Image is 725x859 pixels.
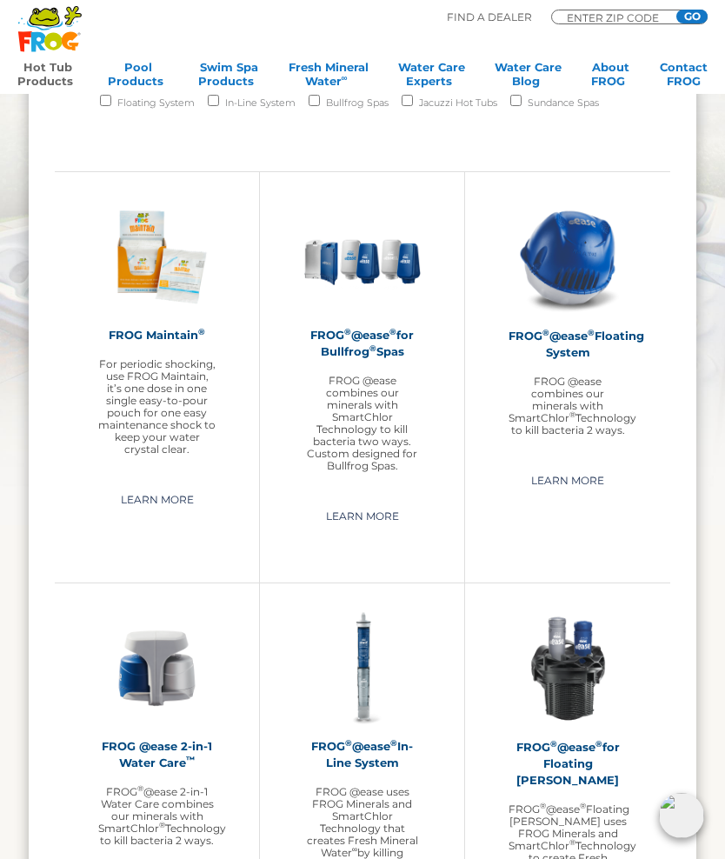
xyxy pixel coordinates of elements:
[419,90,497,115] label: Jacuzzi Hot Tubs
[352,844,357,854] sup: ∞
[98,198,216,316] img: Frog_Maintain_Hero-2-v2-300x300.png
[303,198,421,472] a: FROG®@ease®for Bullfrog®SpasFROG @ease combines our minerals with SmartChlor Technology to kill b...
[303,198,421,316] img: bullfrog-product-hero-300x300.png
[186,755,195,764] sup: ™
[495,60,562,95] a: Water CareBlog
[660,60,708,95] a: ContactFROG
[569,410,575,419] sup: ®
[676,10,708,23] input: GO
[580,801,586,810] sup: ®
[98,738,216,771] h2: FROG @ease 2-in-1 Water Care
[198,327,205,336] sup: ®
[509,198,627,316] img: hot-tub-product-atease-system-300x300.png
[303,609,421,727] img: inline-system-300x300.png
[98,327,216,343] h2: FROG Maintain
[565,13,669,22] input: Zip Code Form
[509,198,627,436] a: FROG®@ease®Floating SystemFROG @ease combines our minerals with SmartChlor®Technology to kill bac...
[98,198,216,456] a: FROG Maintain®For periodic shocking, use FROG Maintain, it’s one dose in one single easy-to-pour ...
[569,837,575,847] sup: ®
[98,786,216,847] p: FROG @ease 2-in-1 Water Care combines our minerals with SmartChlor Technology to kill bacteria 2 ...
[595,739,602,749] sup: ®
[390,738,397,748] sup: ®
[509,328,627,361] h2: FROG @ease Floating System
[225,90,296,115] label: In-Line System
[542,328,549,337] sup: ®
[117,90,195,115] label: Floating System
[303,375,421,472] p: FROG @ease combines our minerals with SmartChlor Technology to kill bacteria two ways. Custom des...
[303,738,421,771] h2: FROG @ease In-Line System
[17,60,78,95] a: Hot TubProducts
[137,783,143,793] sup: ®
[98,609,216,847] a: FROG @ease 2-in-1 Water Care™FROG®@ease 2-in-1 Water Care combines our minerals with SmartChlor®T...
[550,739,557,749] sup: ®
[98,358,216,456] p: For periodic shocking, use FROG Maintain, it’s one dose in one single easy-to-pour pouch for one ...
[108,60,169,95] a: PoolProducts
[509,609,627,728] img: InLineWeir_Front_High_inserting-v2-300x300.png
[511,467,624,495] a: Learn More
[389,327,396,336] sup: ®
[101,486,214,514] a: Learn More
[342,73,348,83] sup: ∞
[98,609,216,727] img: @ease-2-in-1-Holder-v2-300x300.png
[447,10,532,25] p: Find A Dealer
[326,90,389,115] label: Bullfrog Spas
[659,793,704,838] img: openIcon
[591,60,630,95] a: AboutFROG
[509,376,627,436] p: FROG @ease combines our minerals with SmartChlor Technology to kill bacteria 2 ways.
[344,327,351,336] sup: ®
[159,820,165,829] sup: ®
[369,343,376,353] sup: ®
[540,801,546,810] sup: ®
[345,738,352,748] sup: ®
[289,60,369,95] a: Fresh MineralWater∞
[509,739,627,789] h2: FROG @ease for Floating [PERSON_NAME]
[588,328,595,337] sup: ®
[303,327,421,360] h2: FROG @ease for Bullfrog Spas
[398,60,465,95] a: Water CareExperts
[198,60,259,95] a: Swim SpaProducts
[528,90,599,115] label: Sundance Spas
[306,503,419,530] a: Learn More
